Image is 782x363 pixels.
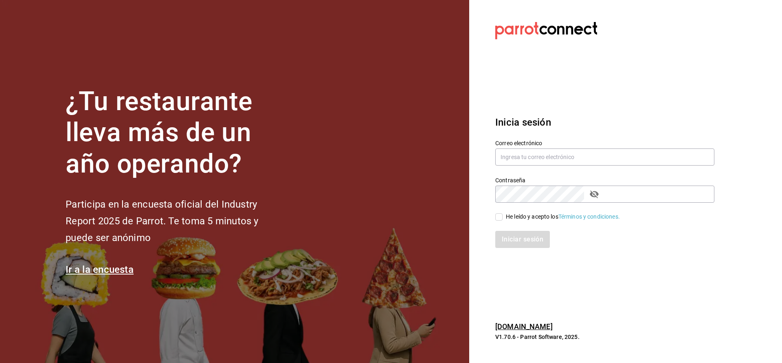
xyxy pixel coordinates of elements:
[587,187,601,201] button: passwordField
[495,333,714,341] p: V1.70.6 - Parrot Software, 2025.
[506,212,620,221] div: He leído y acepto los
[558,213,620,220] a: Términos y condiciones.
[495,140,714,146] label: Correo electrónico
[66,86,286,180] h1: ¿Tu restaurante lleva más de un año operando?
[495,115,714,130] h3: Inicia sesión
[66,196,286,246] h2: Participa en la encuesta oficial del Industry Report 2025 de Parrot. Te toma 5 minutos y puede se...
[495,148,714,166] input: Ingresa tu correo electrónico
[66,264,134,275] a: Ir a la encuesta
[495,322,553,331] a: [DOMAIN_NAME]
[495,177,714,183] label: Contraseña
